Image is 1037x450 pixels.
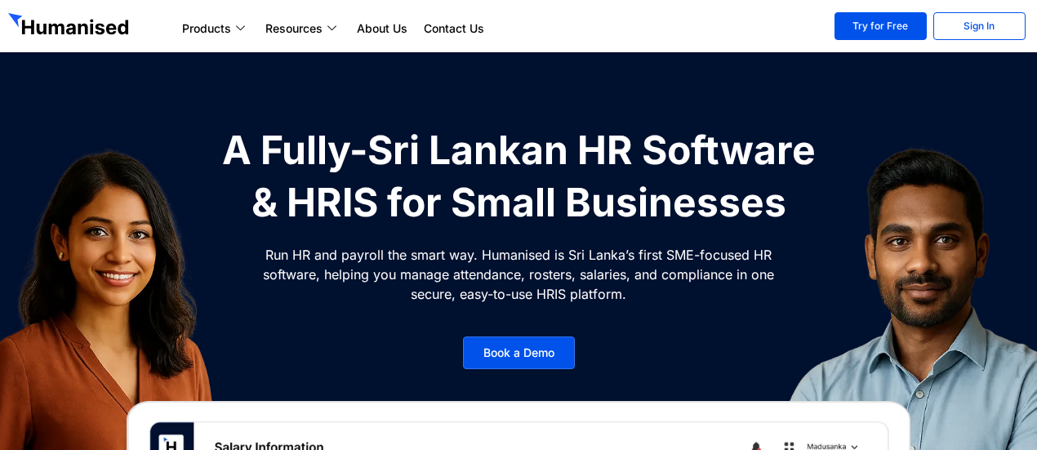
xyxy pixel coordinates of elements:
[212,124,825,229] h1: A Fully-Sri Lankan HR Software & HRIS for Small Businesses
[933,12,1026,40] a: Sign In
[174,19,257,38] a: Products
[261,245,776,304] p: Run HR and payroll the smart way. Humanised is Sri Lanka’s first SME-focused HR software, helping...
[8,13,132,39] img: GetHumanised Logo
[483,347,554,359] span: Book a Demo
[463,336,575,369] a: Book a Demo
[349,19,416,38] a: About Us
[257,19,349,38] a: Resources
[834,12,927,40] a: Try for Free
[416,19,492,38] a: Contact Us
